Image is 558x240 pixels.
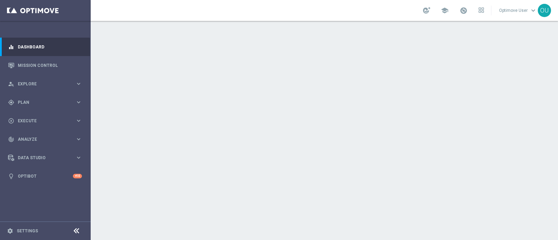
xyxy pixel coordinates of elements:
button: play_circle_outline Execute keyboard_arrow_right [8,118,82,124]
div: +10 [73,174,82,178]
a: Dashboard [18,38,82,56]
i: gps_fixed [8,99,14,106]
div: Plan [8,99,75,106]
span: Explore [18,82,75,86]
span: school [441,7,448,14]
button: track_changes Analyze keyboard_arrow_right [8,137,82,142]
i: keyboard_arrow_right [75,154,82,161]
button: Mission Control [8,63,82,68]
i: keyboard_arrow_right [75,80,82,87]
i: keyboard_arrow_right [75,99,82,106]
div: Execute [8,118,75,124]
div: Mission Control [8,56,82,75]
button: lightbulb Optibot +10 [8,173,82,179]
div: Data Studio [8,155,75,161]
div: Dashboard [8,38,82,56]
button: Data Studio keyboard_arrow_right [8,155,82,161]
span: Analyze [18,137,75,141]
i: settings [7,228,13,234]
button: gps_fixed Plan keyboard_arrow_right [8,100,82,105]
button: person_search Explore keyboard_arrow_right [8,81,82,87]
span: keyboard_arrow_down [529,7,537,14]
div: Analyze [8,136,75,142]
i: keyboard_arrow_right [75,136,82,142]
a: Optimove Userkeyboard_arrow_down [498,5,538,16]
i: play_circle_outline [8,118,14,124]
a: Optibot [18,167,73,185]
div: Optibot [8,167,82,185]
i: track_changes [8,136,14,142]
i: lightbulb [8,173,14,179]
i: equalizer [8,44,14,50]
span: Data Studio [18,156,75,160]
i: person_search [8,81,14,87]
span: Plan [18,100,75,104]
button: equalizer Dashboard [8,44,82,50]
span: Execute [18,119,75,123]
div: OU [538,4,551,17]
div: Explore [8,81,75,87]
a: Settings [17,229,38,233]
a: Mission Control [18,56,82,75]
i: keyboard_arrow_right [75,117,82,124]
